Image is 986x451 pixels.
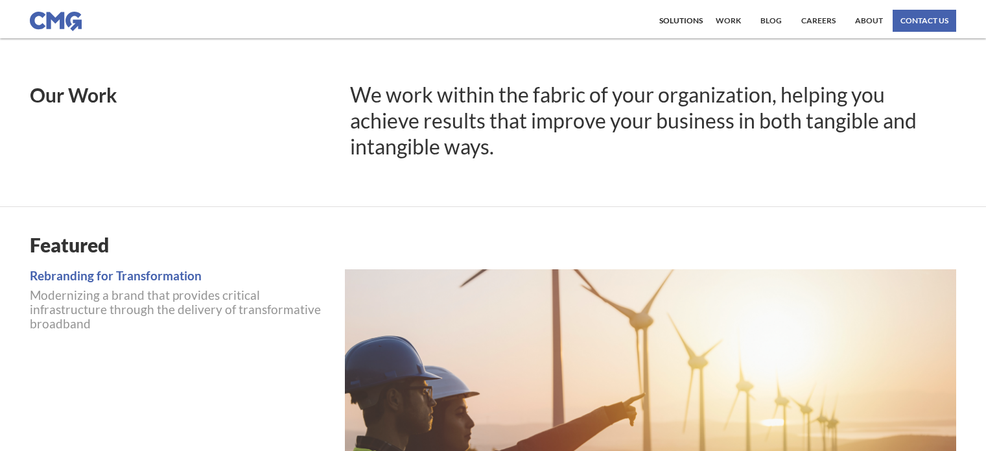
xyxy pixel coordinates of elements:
[30,269,333,282] a: Rebranding for Transformation
[757,10,785,32] a: Blog
[30,85,333,104] h1: Our Work
[30,288,333,331] p: Modernizing a brand that provides critical infrastructure through the delivery of transformative ...
[852,10,886,32] a: About
[30,12,82,31] img: CMG logo in blue.
[350,82,957,160] h1: We work within the fabric of your organization, helping you achieve results that improve your bus...
[712,10,744,32] a: work
[659,17,703,25] div: Solutions
[30,233,957,256] h1: Featured
[798,10,839,32] a: Careers
[900,17,948,25] div: contact us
